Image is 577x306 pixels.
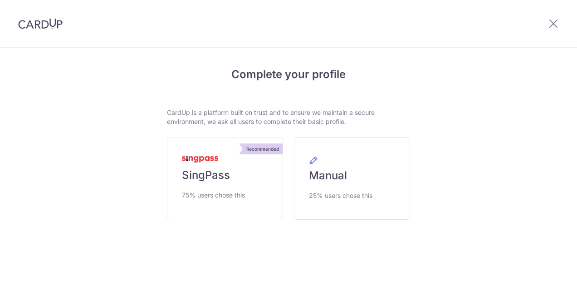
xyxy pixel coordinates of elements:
[309,168,347,183] span: Manual
[167,108,410,126] p: CardUp is a platform built on trust and to ensure we maintain a secure environment, we ask all us...
[182,156,218,163] img: MyInfoLogo
[309,190,372,201] span: 25% users chose this
[18,18,63,29] img: CardUp
[182,190,245,201] span: 75% users chose this
[167,138,283,219] a: Recommended SingPass 75% users chose this
[167,66,410,83] h4: Complete your profile
[294,137,410,220] a: Manual 25% users chose this
[243,143,283,154] div: Recommended
[182,168,230,183] span: SingPass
